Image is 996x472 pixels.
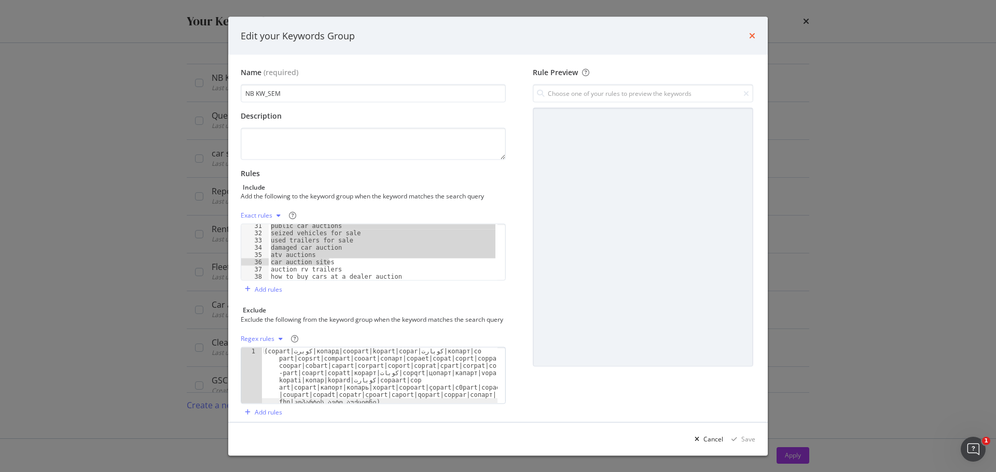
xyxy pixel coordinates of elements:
div: 33 [241,237,269,244]
button: Add rules [241,404,282,420]
span: 1 [982,437,990,445]
button: Add rules [241,281,282,297]
div: times [749,29,755,42]
div: modal [228,17,768,455]
button: Cancel [690,431,723,447]
div: Exact rules [241,212,272,219]
div: 35 [241,251,269,259]
div: Cancel [703,434,723,443]
div: Description [241,111,506,121]
div: Exclude [243,306,266,314]
div: Add rules [255,408,282,417]
div: Regex rules [241,335,274,341]
div: Add rules [255,284,282,293]
div: Rule Preview [533,67,753,78]
div: Rules [241,168,506,179]
div: 34 [241,244,269,251]
button: Regex rules [241,330,287,347]
input: Enter a name [241,84,506,103]
div: 1 [241,347,262,405]
div: Name [241,67,261,78]
iframe: Intercom live chat [961,437,986,462]
input: Choose one of your rules to preview the keywords [533,84,753,103]
div: 38 [241,273,269,280]
div: Add the following to the keyword group when the keyword matches the search query [241,192,504,201]
button: Save [727,431,755,447]
div: Save [741,434,755,443]
div: Edit your Keywords Group [241,29,355,42]
div: 36 [241,259,269,266]
div: 37 [241,266,269,273]
span: (required) [264,67,298,78]
div: Exclude the following from the keyword group when the keyword matches the search query [241,314,504,323]
div: Include [243,183,265,192]
button: Exact rules [241,207,285,224]
div: 32 [241,230,269,237]
div: 31 [241,222,269,230]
